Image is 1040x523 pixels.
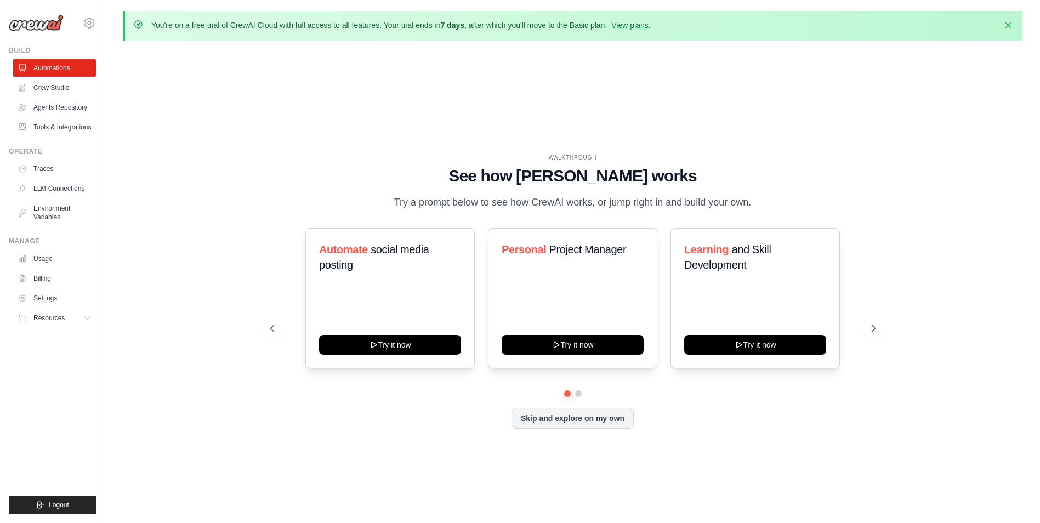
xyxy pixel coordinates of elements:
p: You're on a free trial of CrewAI Cloud with full access to all features. Your trial ends in , aft... [151,20,651,31]
div: Manage [9,237,96,246]
a: View plans [611,21,648,30]
div: WALKTHROUGH [270,154,876,162]
a: Environment Variables [13,200,96,226]
a: Usage [13,250,96,268]
button: Resources [13,309,96,327]
button: Try it now [502,335,644,355]
a: Settings [13,289,96,307]
span: Logout [49,501,69,509]
button: Skip and explore on my own [512,408,634,429]
div: Build [9,46,96,55]
a: Tools & Integrations [13,118,96,136]
iframe: Chat Widget [985,470,1040,523]
span: social media posting [319,243,429,271]
img: Logo [9,15,64,31]
span: Personal [502,243,546,255]
h1: See how [PERSON_NAME] works [270,166,876,186]
span: Learning [684,243,729,255]
span: Resources [33,314,65,322]
button: Try it now [684,335,826,355]
span: Automate [319,243,368,255]
button: Try it now [319,335,461,355]
p: Try a prompt below to see how CrewAI works, or jump right in and build your own. [389,195,757,211]
a: Automations [13,59,96,77]
a: Agents Repository [13,99,96,116]
span: Project Manager [549,243,626,255]
strong: 7 days [440,21,464,30]
button: Logout [9,496,96,514]
div: Operate [9,147,96,156]
a: LLM Connections [13,180,96,197]
a: Billing [13,270,96,287]
a: Traces [13,160,96,178]
a: Crew Studio [13,79,96,96]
